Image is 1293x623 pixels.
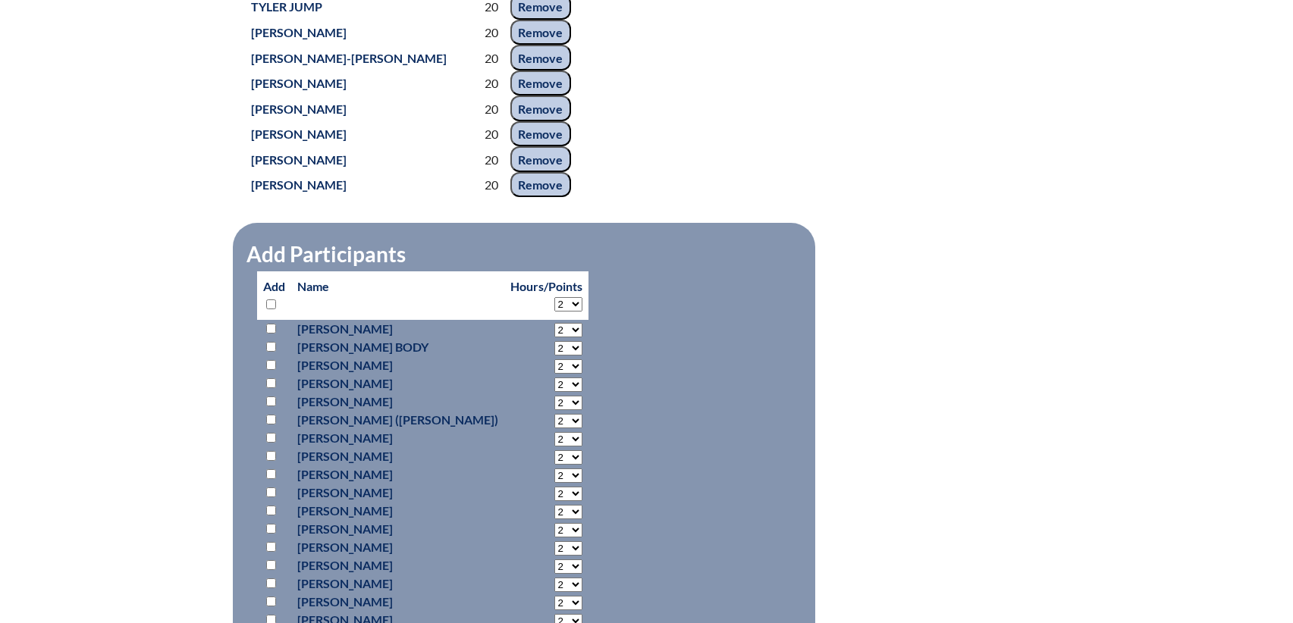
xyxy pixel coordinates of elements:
[510,146,571,172] input: Remove
[297,593,498,611] p: [PERSON_NAME]
[510,172,571,198] input: Remove
[458,121,504,147] td: 20
[297,574,498,593] p: [PERSON_NAME]
[245,99,353,119] a: [PERSON_NAME]
[297,277,498,296] p: Name
[297,502,498,520] p: [PERSON_NAME]
[263,277,285,314] p: Add
[245,241,407,267] legend: Add Participants
[297,465,498,484] p: [PERSON_NAME]
[297,320,498,338] p: [PERSON_NAME]
[297,484,498,502] p: [PERSON_NAME]
[458,146,504,172] td: 20
[458,95,504,121] td: 20
[245,124,353,144] a: [PERSON_NAME]
[297,556,498,574] p: [PERSON_NAME]
[297,338,498,356] p: [PERSON_NAME] Body
[297,520,498,538] p: [PERSON_NAME]
[458,70,504,96] td: 20
[510,20,571,45] input: Remove
[297,374,498,393] p: [PERSON_NAME]
[245,149,353,170] a: [PERSON_NAME]
[297,447,498,465] p: [PERSON_NAME]
[510,277,582,296] p: Hours/Points
[297,393,498,411] p: [PERSON_NAME]
[458,172,504,198] td: 20
[510,95,571,121] input: Remove
[510,121,571,147] input: Remove
[245,48,453,68] a: [PERSON_NAME]-[PERSON_NAME]
[510,45,571,70] input: Remove
[458,45,504,70] td: 20
[510,70,571,96] input: Remove
[297,538,498,556] p: [PERSON_NAME]
[297,356,498,374] p: [PERSON_NAME]
[245,174,353,195] a: [PERSON_NAME]
[245,22,353,42] a: [PERSON_NAME]
[297,429,498,447] p: [PERSON_NAME]
[297,411,498,429] p: [PERSON_NAME] ([PERSON_NAME])
[245,73,353,93] a: [PERSON_NAME]
[458,20,504,45] td: 20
